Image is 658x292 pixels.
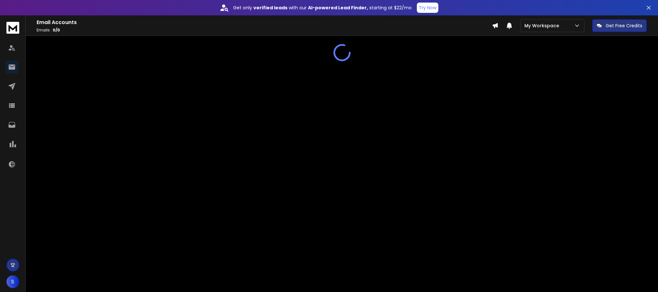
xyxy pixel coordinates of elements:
[53,27,60,33] span: 0 / 0
[233,4,412,11] p: Get only with our starting at $22/mo
[6,275,19,288] button: S
[592,19,647,32] button: Get Free Credits
[606,22,642,29] p: Get Free Credits
[419,4,436,11] p: Try Now
[308,4,368,11] strong: AI-powered Lead Finder,
[6,22,19,34] img: logo
[524,22,562,29] p: My Workspace
[37,28,492,33] p: Emails :
[417,3,438,13] button: Try Now
[37,19,492,26] h1: Email Accounts
[253,4,287,11] strong: verified leads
